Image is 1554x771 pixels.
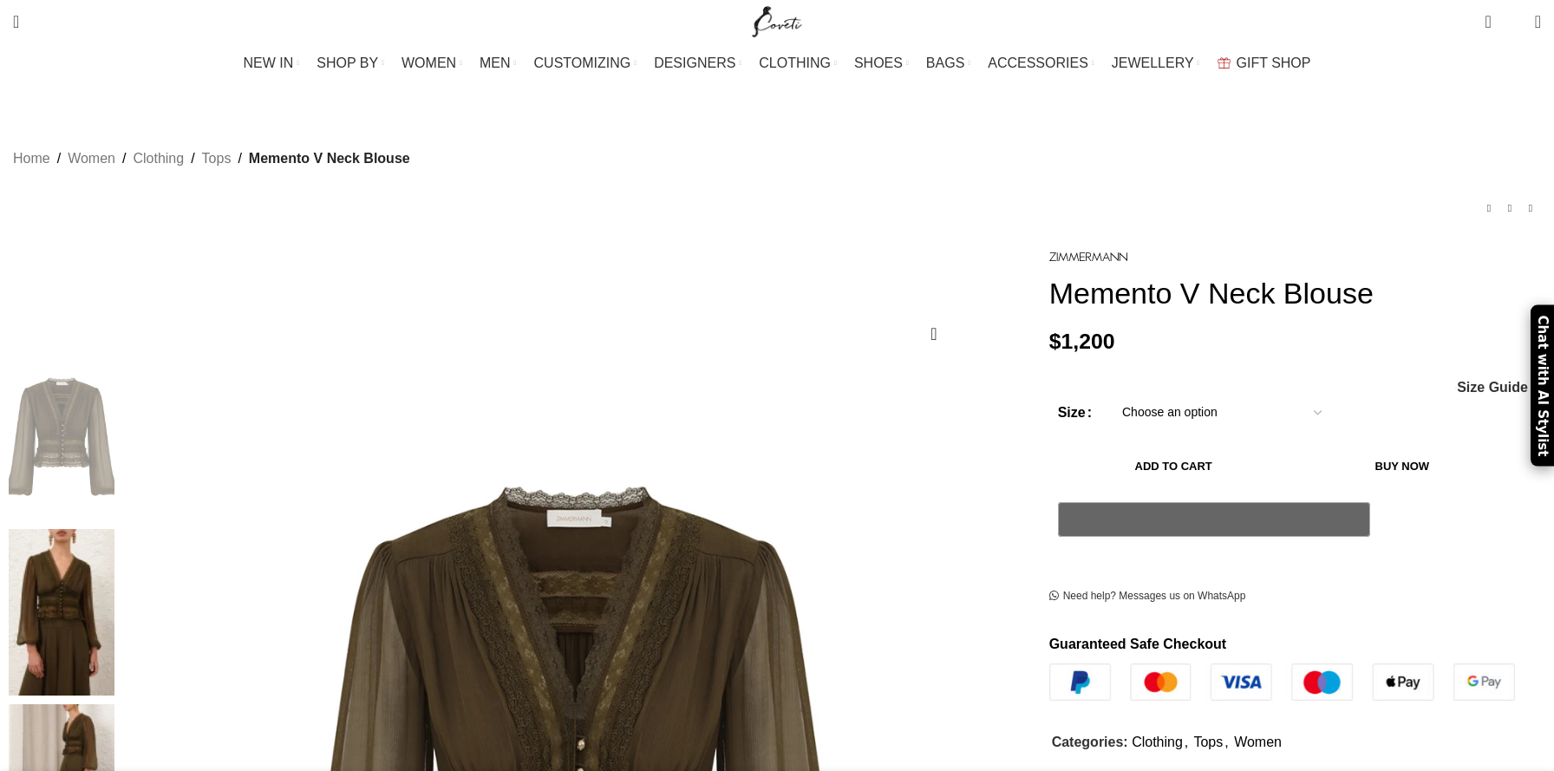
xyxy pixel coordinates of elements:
nav: Breadcrumb [13,147,410,170]
a: CLOTHING [759,46,837,81]
a: Next product [1520,198,1541,219]
a: SHOES [854,46,909,81]
a: Clothing [133,147,184,170]
iframe: Secure express checkout frame [1054,546,1374,553]
span: SHOES [854,55,903,71]
span: Size Guide [1457,381,1528,395]
span: DESIGNERS [654,55,735,71]
button: Add to cart [1058,448,1290,485]
a: DESIGNERS [654,46,741,81]
a: Search [4,4,28,39]
a: BAGS [926,46,970,81]
span: 0 [1486,9,1499,22]
span: NEW IN [244,55,294,71]
a: WOMEN [402,46,462,81]
img: guaranteed-safe-checkout-bordered.j [1049,663,1515,701]
div: Main navigation [4,46,1550,81]
span: $ [1049,330,1061,353]
button: Buy now [1298,448,1506,485]
a: Clothing [1132,735,1183,749]
span: ACCESSORIES [988,55,1088,71]
span: BAGS [926,55,964,71]
span: GIFT SHOP [1237,55,1311,71]
a: Women [68,147,115,170]
a: NEW IN [244,46,300,81]
h1: Memento V Neck Blouse [1049,276,1541,311]
img: GiftBag [1218,57,1231,69]
span: CLOTHING [759,55,831,71]
span: Memento V Neck Blouse [249,147,410,170]
strong: Guaranteed Safe Checkout [1049,637,1227,651]
a: Site logo [748,13,806,28]
span: 0 [1508,17,1521,30]
span: WOMEN [402,55,456,71]
a: Previous product [1479,198,1499,219]
span: Categories: [1052,735,1128,749]
img: available now at Coveti. [9,529,114,696]
a: ACCESSORIES [988,46,1094,81]
span: , [1185,731,1188,754]
a: Need help? Messages us on WhatsApp [1049,590,1246,604]
img: Elevate your elegance in this Zimmermann Tops from the 2025 resort wear edit [9,353,114,520]
a: JEWELLERY [1112,46,1200,81]
a: Women [1234,735,1282,749]
span: , [1224,731,1228,754]
button: Pay with GPay [1058,502,1370,537]
a: CUSTOMIZING [534,46,637,81]
a: GIFT SHOP [1218,46,1311,81]
span: MEN [480,55,511,71]
bdi: 1,200 [1049,330,1115,353]
span: JEWELLERY [1112,55,1194,71]
a: 0 [1476,4,1499,39]
a: Tops [202,147,232,170]
label: Size [1058,402,1092,424]
span: CUSTOMIZING [534,55,631,71]
a: MEN [480,46,516,81]
a: Home [13,147,50,170]
a: Tops [1193,735,1223,749]
a: SHOP BY [317,46,384,81]
span: SHOP BY [317,55,378,71]
img: Zimmermann [1049,252,1127,262]
div: My Wishlist [1505,4,1522,39]
a: Size Guide [1456,381,1528,395]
